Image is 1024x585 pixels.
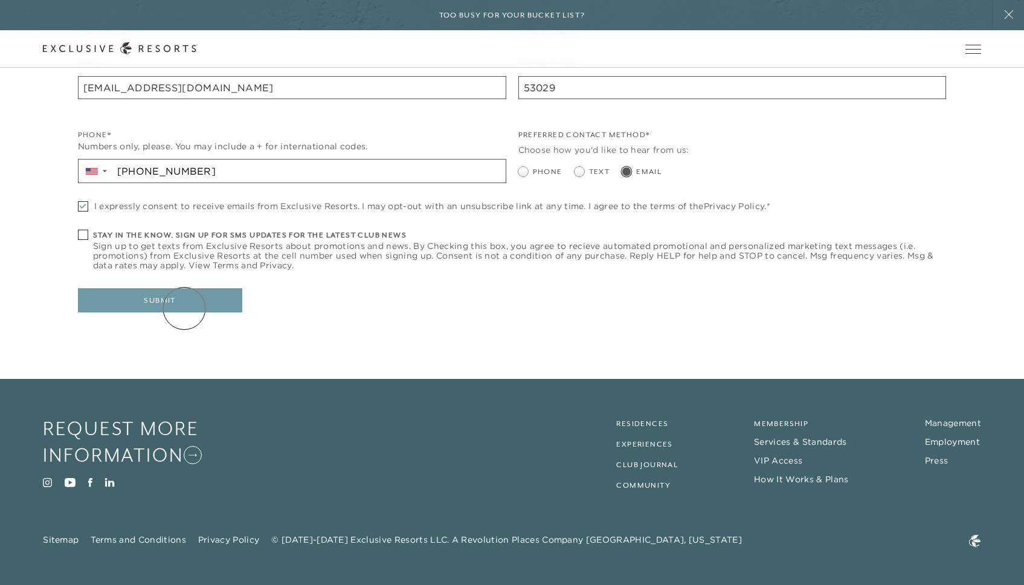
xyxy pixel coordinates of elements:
a: Membership [754,419,808,428]
a: Privacy Policy [198,534,259,545]
a: Terms and Conditions [91,534,185,545]
div: Choose how you'd like to hear from us: [518,144,947,157]
a: VIP Access [754,455,802,466]
input: name@example.com [78,76,506,99]
a: Experiences [616,440,672,448]
button: Open navigation [965,45,981,53]
div: Country Code Selector [79,160,113,183]
a: Services & Standards [754,436,846,447]
a: Sitemap [43,534,79,545]
span: Text [589,166,610,178]
a: Club Journal [616,461,678,469]
span: Sign up to get texts from Exclusive Resorts about promotions and news. By Checking this box, you ... [93,241,947,270]
span: I expressly consent to receive emails from Exclusive Resorts. I may opt-out with an unsubscribe l... [94,201,770,211]
h6: Too busy for your bucket list? [439,10,585,21]
input: Postal Code [518,76,947,99]
a: Employment [925,436,980,447]
a: How It Works & Plans [754,474,848,485]
div: Numbers only, please. You may include a + for international codes. [78,140,506,153]
span: Email [636,166,662,178]
a: Press [925,455,948,466]
a: Community [616,481,671,490]
h6: Stay in the know. Sign up for sms updates for the latest club news [93,230,947,241]
div: Phone* [78,129,506,141]
a: Privacy Policy [704,201,764,212]
legend: Preferred Contact Method* [518,129,650,147]
span: ▼ [101,167,109,175]
a: Request More Information [43,415,250,469]
a: Residences [616,419,668,428]
button: Submit [78,288,242,312]
span: © [DATE]-[DATE] Exclusive Resorts LLC. A Revolution Places Company [GEOGRAPHIC_DATA], [US_STATE] [271,534,742,546]
a: Management [925,418,981,428]
span: Phone [533,166,562,178]
input: Enter a phone number [113,160,506,183]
